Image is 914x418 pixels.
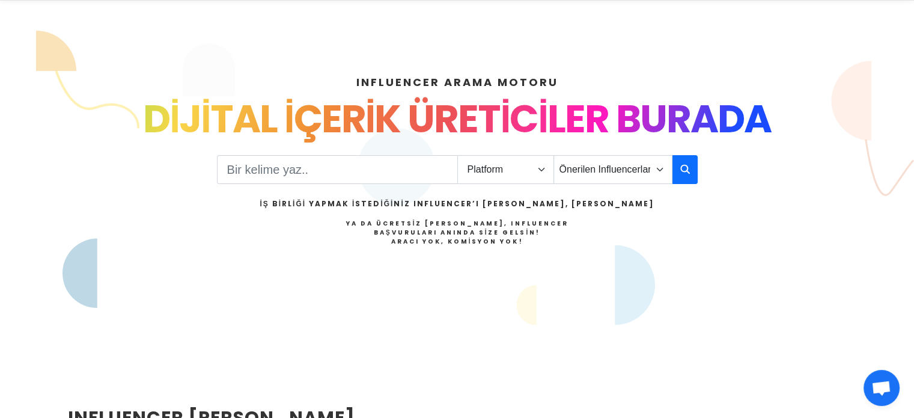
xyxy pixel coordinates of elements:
div: Açık sohbet [864,370,900,406]
strong: Aracı Yok, Komisyon Yok! [391,237,523,246]
h4: Ya da Ücretsiz [PERSON_NAME], Influencer Başvuruları Anında Size Gelsin! [260,219,654,246]
input: Search [217,155,458,184]
div: DİJİTAL İÇERİK ÜRETİCİLER BURADA [68,90,847,148]
h4: INFLUENCER ARAMA MOTORU [68,74,847,90]
h2: İş Birliği Yapmak İstediğiniz Influencer’ı [PERSON_NAME], [PERSON_NAME] [260,198,654,209]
